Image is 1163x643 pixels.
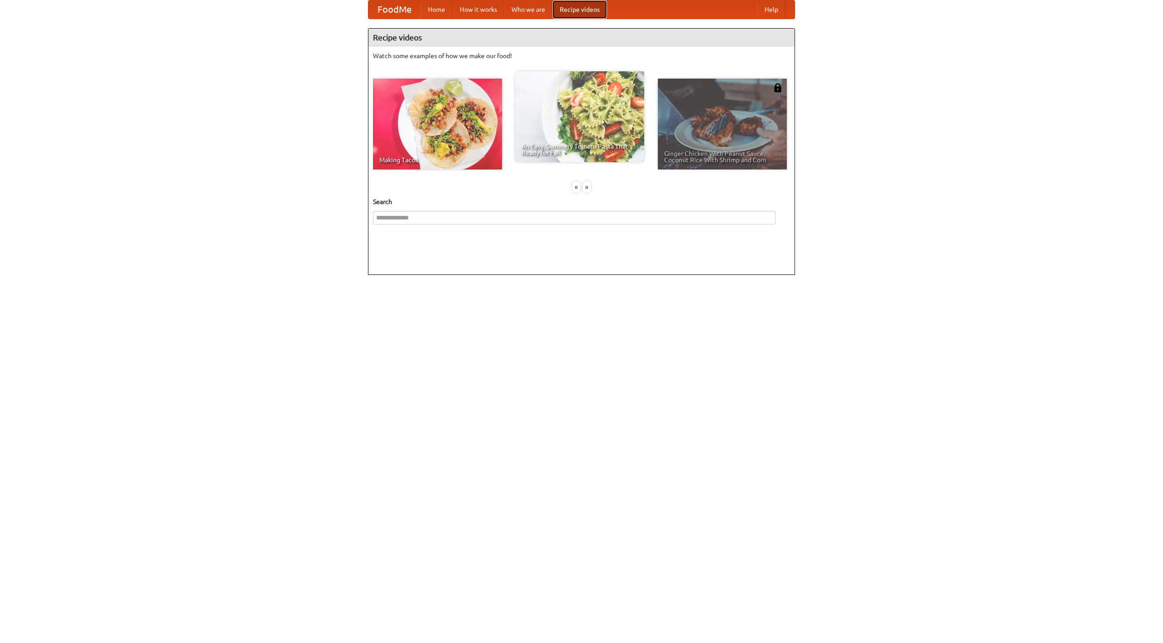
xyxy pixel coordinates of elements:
a: FoodMe [368,0,421,19]
div: « [572,181,580,193]
a: Who we are [504,0,552,19]
a: An Easy, Summery Tomato Pasta That's Ready for Fall [515,71,644,162]
span: Making Tacos [379,157,496,163]
span: An Easy, Summery Tomato Pasta That's Ready for Fall [522,143,638,156]
div: » [583,181,591,193]
h4: Recipe videos [368,29,795,47]
a: Home [421,0,452,19]
a: Making Tacos [373,79,502,169]
a: Help [757,0,785,19]
a: How it works [452,0,504,19]
img: 483408.png [773,83,782,92]
h5: Search [373,197,790,206]
a: Recipe videos [552,0,607,19]
p: Watch some examples of how we make our food! [373,51,790,60]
